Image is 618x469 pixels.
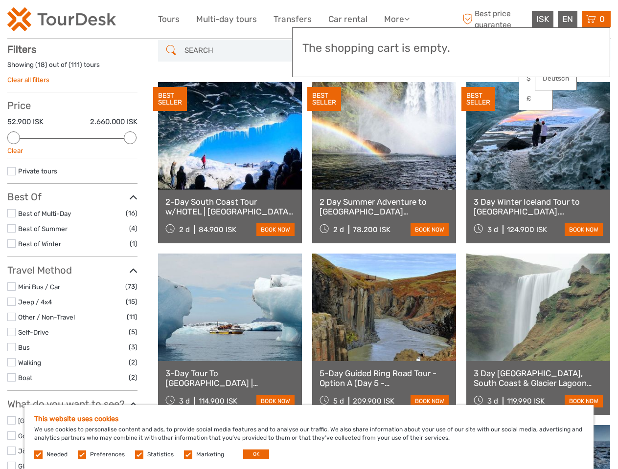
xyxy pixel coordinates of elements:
a: Jeep / 4x4 [18,298,52,306]
a: Boat [18,374,32,382]
label: 2.660.000 ISK [90,117,137,127]
a: 3 Day [GEOGRAPHIC_DATA], South Coast & Glacier Lagoon Small-Group Tour [474,368,603,388]
a: Bus [18,343,30,351]
span: (1) [130,238,137,249]
span: (73) [125,281,137,292]
span: (11) [127,311,137,322]
span: 3 d [179,397,190,405]
h3: The shopping cart is empty. [302,42,600,55]
div: 119.990 ISK [507,397,545,405]
strong: Filters [7,43,36,55]
a: Mini Bus / Car [18,283,60,291]
div: BEST SELLER [461,87,495,111]
button: OK [243,449,269,459]
input: SEARCH [181,42,297,59]
label: 52.900 ISK [7,117,44,127]
span: ISK [536,14,549,24]
a: 2 Day Summer Adventure to [GEOGRAPHIC_DATA] [GEOGRAPHIC_DATA], Glacier Hiking, [GEOGRAPHIC_DATA],... [320,197,449,217]
label: Needed [46,450,68,459]
a: [GEOGRAPHIC_DATA] [18,417,85,425]
a: book now [411,395,449,407]
a: 2-Day South Coast Tour w/HOTEL | [GEOGRAPHIC_DATA], [GEOGRAPHIC_DATA], [GEOGRAPHIC_DATA] & Waterf... [165,197,295,217]
a: book now [411,223,449,236]
label: Preferences [90,450,125,459]
a: book now [565,223,603,236]
h3: Travel Method [7,264,137,276]
a: Other / Non-Travel [18,313,75,321]
div: 84.900 ISK [199,225,236,234]
span: (3) [129,341,137,353]
a: Self-Drive [18,328,49,336]
a: $ [519,70,552,87]
a: Clear all filters [7,76,49,84]
a: book now [565,395,603,407]
img: 120-15d4194f-c635-41b9-a512-a3cb382bfb57_logo_small.png [7,7,116,31]
a: Multi-day tours [196,12,257,26]
a: Best of Winter [18,240,61,248]
a: Best of Summer [18,225,68,233]
a: Car rental [328,12,367,26]
div: BEST SELLER [307,87,341,111]
div: Clear [7,146,137,155]
label: 18 [38,60,45,69]
span: (15) [126,296,137,307]
span: 0 [598,14,606,24]
label: Statistics [147,450,174,459]
div: 124.900 ISK [507,225,547,234]
div: 209.900 ISK [353,397,394,405]
a: Transfers [274,12,312,26]
a: Tours [158,12,180,26]
h3: Price [7,100,137,111]
h5: This website uses cookies [34,415,584,423]
span: (4) [129,223,137,234]
span: 2 d [333,225,344,234]
a: 3 Day Winter Iceland Tour to [GEOGRAPHIC_DATA], [GEOGRAPHIC_DATA], [GEOGRAPHIC_DATA] and [GEOGRAP... [474,197,603,217]
a: Walking [18,359,41,366]
a: £ [519,90,552,107]
a: 3-Day Tour To [GEOGRAPHIC_DATA] | [GEOGRAPHIC_DATA], [GEOGRAPHIC_DATA], [GEOGRAPHIC_DATA] & Glaci... [165,368,295,388]
h3: Best Of [7,191,137,203]
span: 5 d [333,397,344,405]
h3: What do you want to see? [7,398,137,410]
span: 3 d [487,397,498,405]
div: BEST SELLER [153,87,187,111]
div: 114.900 ISK [199,397,237,405]
a: Golden Circle [18,432,58,440]
span: (5) [129,326,137,338]
div: We use cookies to personalise content and ads, to provide social media features and to analyse ou... [24,405,594,469]
a: 5-Day Guided Ring Road Tour - Option A (Day 5 - [GEOGRAPHIC_DATA]) [320,368,449,388]
a: Best of Multi-Day [18,210,71,217]
a: More [384,12,410,26]
div: 78.200 ISK [353,225,390,234]
label: Marketing [196,450,224,459]
span: 3 d [487,225,498,234]
span: (2) [129,357,137,368]
span: (16) [126,208,137,219]
p: We're away right now. Please check back later! [14,17,111,25]
label: 111 [71,60,80,69]
a: Private tours [18,167,57,175]
span: Best price guarantee [460,8,529,30]
a: Deutsch [535,70,576,87]
a: Jökulsárlón/[GEOGRAPHIC_DATA] [18,447,124,455]
div: EN [558,11,577,27]
a: book now [256,223,295,236]
span: (2) [129,372,137,383]
div: Showing ( ) out of ( ) tours [7,60,137,75]
span: 2 d [179,225,190,234]
a: book now [256,395,295,407]
button: Open LiveChat chat widget [113,15,124,27]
